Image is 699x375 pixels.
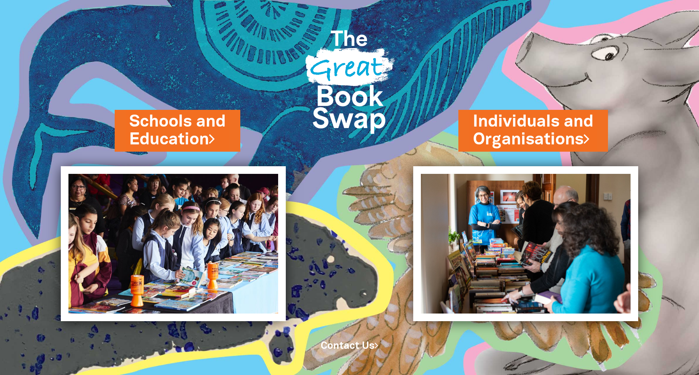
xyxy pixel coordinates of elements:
img: Great Bookswap logo [297,9,402,149]
a: Contact Us [321,342,378,351]
a: Schools andEducation [129,110,226,151]
a: Individuals andOrganisations [473,110,593,151]
img: Schools and Education [61,166,286,321]
img: Individuals and Organisations [413,166,638,321]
